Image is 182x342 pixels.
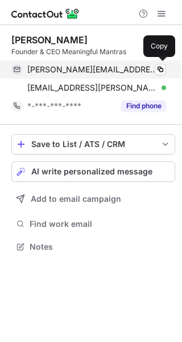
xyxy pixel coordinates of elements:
span: Notes [30,242,171,252]
div: Founder & CEO Meaningful Mantras [11,47,175,57]
button: save-profile-one-click [11,134,175,154]
div: Save to List / ATS / CRM [31,140,155,149]
span: Add to email campaign [31,194,121,203]
img: ContactOut v5.3.10 [11,7,80,21]
span: [PERSON_NAME][EMAIL_ADDRESS][DOMAIN_NAME] [27,64,158,75]
button: AI write personalized message [11,161,175,182]
span: [EMAIL_ADDRESS][PERSON_NAME][DOMAIN_NAME] [27,83,158,93]
button: Add to email campaign [11,189,175,209]
button: Reveal Button [121,100,166,112]
div: [PERSON_NAME] [11,34,88,46]
span: Find work email [30,219,171,229]
button: Find work email [11,216,175,232]
span: AI write personalized message [31,167,152,176]
button: Notes [11,239,175,255]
